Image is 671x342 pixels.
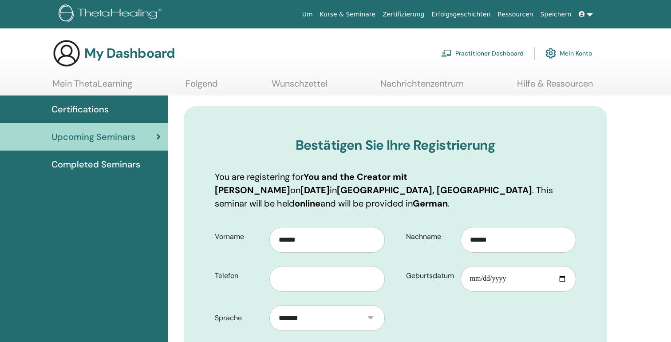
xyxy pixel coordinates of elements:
a: Kurse & Seminare [316,6,379,23]
img: cog.svg [545,46,556,61]
label: Telefon [208,267,269,284]
span: Upcoming Seminars [51,130,135,143]
h3: My Dashboard [84,45,175,61]
a: Um [299,6,316,23]
a: Ressourcen [494,6,537,23]
a: Mein ThetaLearning [52,78,132,95]
a: Practitioner Dashboard [441,44,524,63]
label: Vorname [208,228,269,245]
a: Mein Konto [545,44,592,63]
b: German [413,198,448,209]
label: Nachname [399,228,461,245]
label: Sprache [208,310,269,326]
a: Wunschzettel [272,78,327,95]
b: You and the Creator mit [PERSON_NAME] [215,171,407,196]
img: chalkboard-teacher.svg [441,49,452,57]
a: Nachrichtenzentrum [380,78,464,95]
p: You are registering for on in . This seminar will be held and will be provided in . [215,170,576,210]
span: Certifications [51,103,109,116]
a: Folgend [186,78,218,95]
b: [DATE] [300,184,330,196]
a: Speichern [537,6,575,23]
b: [GEOGRAPHIC_DATA], [GEOGRAPHIC_DATA] [337,184,532,196]
a: Erfolgsgeschichten [428,6,494,23]
b: online [295,198,320,209]
span: Completed Seminars [51,158,140,171]
h3: Bestätigen Sie Ihre Registrierung [215,137,576,153]
img: generic-user-icon.jpg [52,39,81,68]
label: Geburtsdatum [399,267,461,284]
a: Hilfe & Ressourcen [517,78,593,95]
a: Zertifizierung [379,6,428,23]
img: logo.png [59,4,165,24]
